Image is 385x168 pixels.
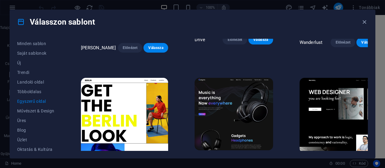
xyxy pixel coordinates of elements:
button: Válassza [143,43,168,53]
img: Max Hatzy [300,78,381,153]
span: Minden sablon [17,41,54,46]
button: Előnézet [331,38,355,47]
span: Blog [17,128,54,133]
button: Művészet & Design [17,106,54,116]
span: Egyszerű oldal [17,99,54,104]
span: Saját sablonok [17,51,54,56]
img: BERLIN [81,78,168,158]
span: Új [17,60,54,65]
button: Válassza [356,38,381,47]
button: Üzlet [17,135,54,145]
p: Wanderlust [300,39,322,45]
button: Válassza [248,35,273,44]
span: Művészet & Design [17,108,54,113]
span: Előnézet [123,45,138,50]
button: Landoló oldal [17,77,54,87]
button: Előnézet [118,43,143,53]
span: Oktatás & Kultúra [17,147,54,152]
span: Válassza [361,40,376,45]
span: Válassza [253,37,268,42]
span: Üres [17,118,54,123]
span: Válassza [148,45,163,50]
button: Üres [17,116,54,125]
h4: Válasszon sablont [17,17,95,27]
span: Landoló oldal [17,80,54,84]
p: Drive [195,37,205,43]
button: Oktatás & Kultúra [17,145,54,154]
button: Többoldalas [17,87,54,96]
button: Saját sablonok [17,48,54,58]
button: Előnézet [223,35,247,44]
button: Trendi [17,68,54,77]
img: Gadgets [195,78,273,150]
span: Üzlet [17,137,54,142]
button: Egyszerű oldal [17,96,54,106]
span: Trendi [17,70,54,75]
span: Előnézet [227,37,242,42]
button: Minden sablon [17,39,54,48]
button: Új [17,58,54,68]
span: Többoldalas [17,89,54,94]
span: Előnézet [335,40,350,45]
p: [PERSON_NAME] [81,45,116,51]
button: Blog [17,125,54,135]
